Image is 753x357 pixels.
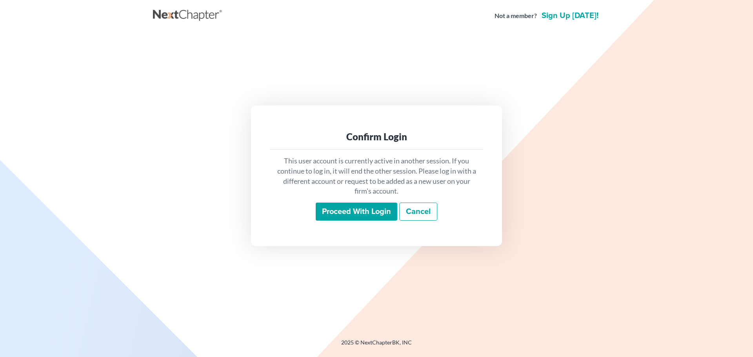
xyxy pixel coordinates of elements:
[153,339,600,353] div: 2025 © NextChapterBK, INC
[540,12,600,20] a: Sign up [DATE]!
[399,203,437,221] a: Cancel
[276,156,477,196] p: This user account is currently active in another session. If you continue to log in, it will end ...
[316,203,397,221] input: Proceed with login
[495,11,537,20] strong: Not a member?
[276,130,477,143] div: Confirm Login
